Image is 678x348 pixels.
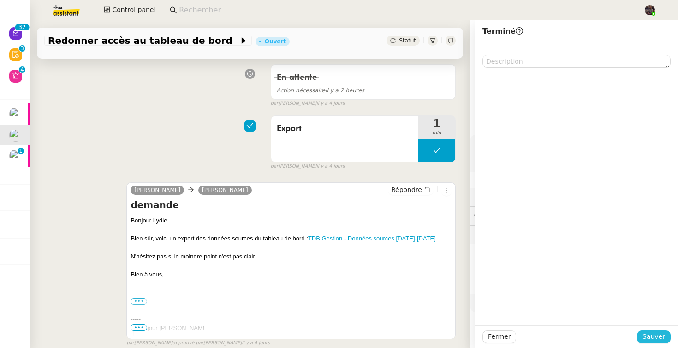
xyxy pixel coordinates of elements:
div: 🔐Données client [470,153,678,171]
span: Fermer [488,331,511,342]
img: users%2FvmnJXRNjGXZGy0gQLmH5CrabyCb2%2Favatar%2F07c9d9ad-5b06-45ca-8944-a3daedea5428 [9,150,22,162]
span: Répondre [391,185,422,194]
button: Fermer [482,330,516,343]
nz-badge-sup: 3 [19,45,25,52]
div: 💬Commentaires [470,207,678,225]
span: Statut [399,37,416,44]
span: 🕵️ [474,231,589,238]
span: 1 [418,118,455,129]
span: ⏲️ [474,193,581,201]
a: [PERSON_NAME] [198,186,252,194]
nz-badge-sup: 1 [18,148,24,154]
span: il y a 4 jours [316,162,345,170]
a: TDB Gestion - Données sources [DATE]-[DATE] [308,235,436,242]
span: Terminé [482,27,523,36]
span: il y a 4 jours [316,100,345,108]
nz-badge-sup: 32 [15,24,29,30]
img: users%2FAXgjBsdPtrYuxuZvIJjRexEdqnq2%2Favatar%2F1599931753966.jpeg [9,108,22,120]
span: min [418,129,455,137]
p: 1 [19,148,23,156]
button: Sauver [637,330,671,343]
span: Action nécessaire [277,87,326,94]
img: 2af2e8ed-4e7a-4339-b054-92d163d57814 [645,5,655,15]
div: ⚙️Procédures [470,135,678,153]
div: N'hésitez pas si le moindre point n'est pas clair. [131,252,452,261]
span: approuvé par [172,339,203,347]
div: Bonjour Lydie, [131,216,452,225]
a: [PERSON_NAME] [131,186,184,194]
nz-badge-sup: 4 [19,66,25,73]
span: par [271,100,279,108]
small: [PERSON_NAME] [PERSON_NAME] [126,339,270,347]
h4: demande [131,198,452,211]
div: Bien à vous, [131,270,452,279]
div: Bonjour [PERSON_NAME] [137,324,452,333]
span: ••• [131,324,147,331]
small: [PERSON_NAME] [271,100,345,108]
span: Control panel [112,5,155,15]
span: 🧴 [474,299,503,306]
span: Sauver [642,331,665,342]
img: users%2FdHO1iM5N2ObAeWsI96eSgBoqS9g1%2Favatar%2Fdownload.png [9,129,22,142]
small: [PERSON_NAME] [271,162,345,170]
p: 2 [22,24,26,32]
button: Répondre [388,185,434,195]
span: par [271,162,279,170]
span: En attente [277,73,317,82]
div: 🕵️Autres demandes en cours 8 [470,226,678,244]
span: il y a 2 heures [277,87,365,94]
span: il y a 4 jours [242,339,270,347]
p: 4 [20,66,24,75]
input: Rechercher [179,4,634,17]
p: 3 [18,24,22,32]
span: Export [277,122,413,136]
span: 🔐 [474,157,534,168]
div: ⏲️Tâches 1:00 2actions [470,188,678,206]
span: ⚙️ [474,138,522,149]
div: 🧴Autres [470,294,678,312]
p: 3 [20,45,24,54]
div: Bien sûr, voici un export des données sources du tableau de bord : [131,234,452,243]
div: ----- [131,315,452,324]
label: ••• [131,298,147,305]
span: Redonner accès au tableau de bord [48,36,239,45]
div: Ouvert [265,39,286,44]
span: 💬 [474,212,533,219]
button: Control panel [98,4,161,17]
span: par [126,339,134,347]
